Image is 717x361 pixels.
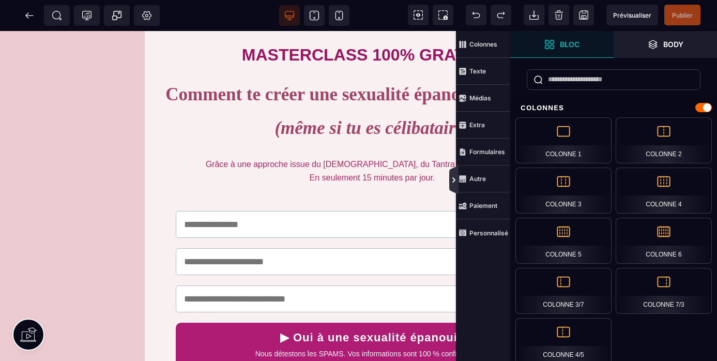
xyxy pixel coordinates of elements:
[456,31,510,58] span: Colonnes
[274,85,469,109] i: (même si tu es célibataire)
[664,5,700,25] span: Enregistrer le contenu
[165,9,579,39] h1: MASTERCLASS 100% GRATUITE
[616,268,712,314] div: Colonne 7/3
[616,218,712,264] div: Colonne 6
[614,31,717,58] span: Ouvrir les calques
[573,5,594,25] span: Enregistrer
[469,202,497,209] strong: Paiement
[515,218,612,264] div: Colonne 5
[616,117,712,163] div: Colonne 2
[466,5,486,25] span: Défaire
[82,10,92,21] span: Tracking
[672,11,693,19] span: Publier
[134,5,160,26] span: Favicon
[104,5,130,26] span: Créer une alerte modale
[112,10,122,21] span: Popup
[510,98,717,117] div: Colonnes
[469,40,497,48] strong: Colonnes
[279,5,300,26] span: Voir bureau
[515,168,612,214] div: Colonne 3
[456,219,510,246] span: Personnalisé
[433,5,453,25] span: Capture d'écran
[510,31,614,58] span: Ouvrir les blocs
[606,5,658,25] span: Aperçu
[19,5,40,26] span: Retour
[456,139,510,166] span: Formulaires
[524,5,544,25] span: Importer
[456,166,510,192] span: Autre
[165,124,579,170] text: Grâce à une approche issue du [DEMOGRAPHIC_DATA], du Tantra et des Neurosciences. En seulement 15...
[616,168,712,214] div: Colonne 4
[548,5,569,25] span: Nettoyage
[469,175,486,183] strong: Autre
[469,121,485,129] strong: Extra
[52,10,62,21] span: SEO
[560,40,579,48] strong: Bloc
[456,112,510,139] span: Extra
[142,10,152,21] span: Réglages Body
[456,192,510,219] span: Paiement
[165,47,579,80] h1: Comment te créer une sexualité épanouie et puissante
[408,5,429,25] span: Voir les composants
[510,165,521,196] span: Afficher les vues
[456,58,510,85] span: Texte
[469,148,505,156] strong: Formulaires
[469,94,491,102] strong: Médias
[176,292,569,339] button: ▶ Oui à une sexualité épanouieNous détestons les SPAMS. Vos informations sont 100 % confidentielles.
[469,229,508,237] strong: Personnalisé
[329,5,349,26] span: Voir mobile
[515,117,612,163] div: Colonne 1
[304,5,325,26] span: Voir tablette
[44,5,70,26] span: Métadata SEO
[255,313,490,332] text: Nous détestons les SPAMS. Vos informations sont 100 % confidentielles.
[456,85,510,112] span: Médias
[613,11,651,19] span: Prévisualiser
[74,5,100,26] span: Code de suivi
[515,268,612,314] div: Colonne 3/7
[469,67,486,75] strong: Texte
[491,5,511,25] span: Rétablir
[663,40,683,48] strong: Body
